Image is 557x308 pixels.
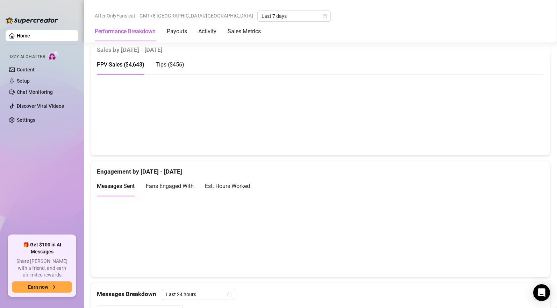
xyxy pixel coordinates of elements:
div: Payouts [167,27,187,36]
span: Fans Engaged With [146,183,194,189]
a: Chat Monitoring [17,89,53,95]
span: Share [PERSON_NAME] with a friend, and earn unlimited rewards [12,258,72,279]
span: Tips ( $456 ) [156,61,184,68]
span: PPV Sales ( $4,643 ) [97,61,144,68]
span: calendar [323,14,327,18]
div: Sales by [DATE] - [DATE] [97,40,544,55]
a: Settings [17,117,35,123]
div: Engagement by [DATE] - [DATE] [97,161,544,176]
a: Discover Viral Videos [17,103,64,109]
img: AI Chatter [48,51,59,61]
div: Open Intercom Messenger [533,284,550,301]
span: calendar [227,292,231,296]
a: Setup [17,78,30,84]
img: logo-BBDzfeDw.svg [6,17,58,24]
span: Last 7 days [262,11,327,21]
button: Earn nowarrow-right [12,281,72,293]
span: 🎁 Get $100 in AI Messages [12,241,72,255]
span: Izzy AI Chatter [10,54,45,60]
div: Sales Metrics [228,27,261,36]
div: Performance Breakdown [95,27,156,36]
span: GMT+8 [GEOGRAPHIC_DATA]/[GEOGRAPHIC_DATA] [140,10,253,21]
span: Last 24 hours [166,289,231,300]
span: arrow-right [51,285,56,289]
div: Activity [198,27,216,36]
a: Home [17,33,30,38]
span: Earn now [28,284,48,290]
div: Est. Hours Worked [205,182,250,190]
div: Messages Breakdown [97,289,544,300]
a: Content [17,67,35,72]
span: Messages Sent [97,183,135,189]
span: After OnlyFans cut [95,10,135,21]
